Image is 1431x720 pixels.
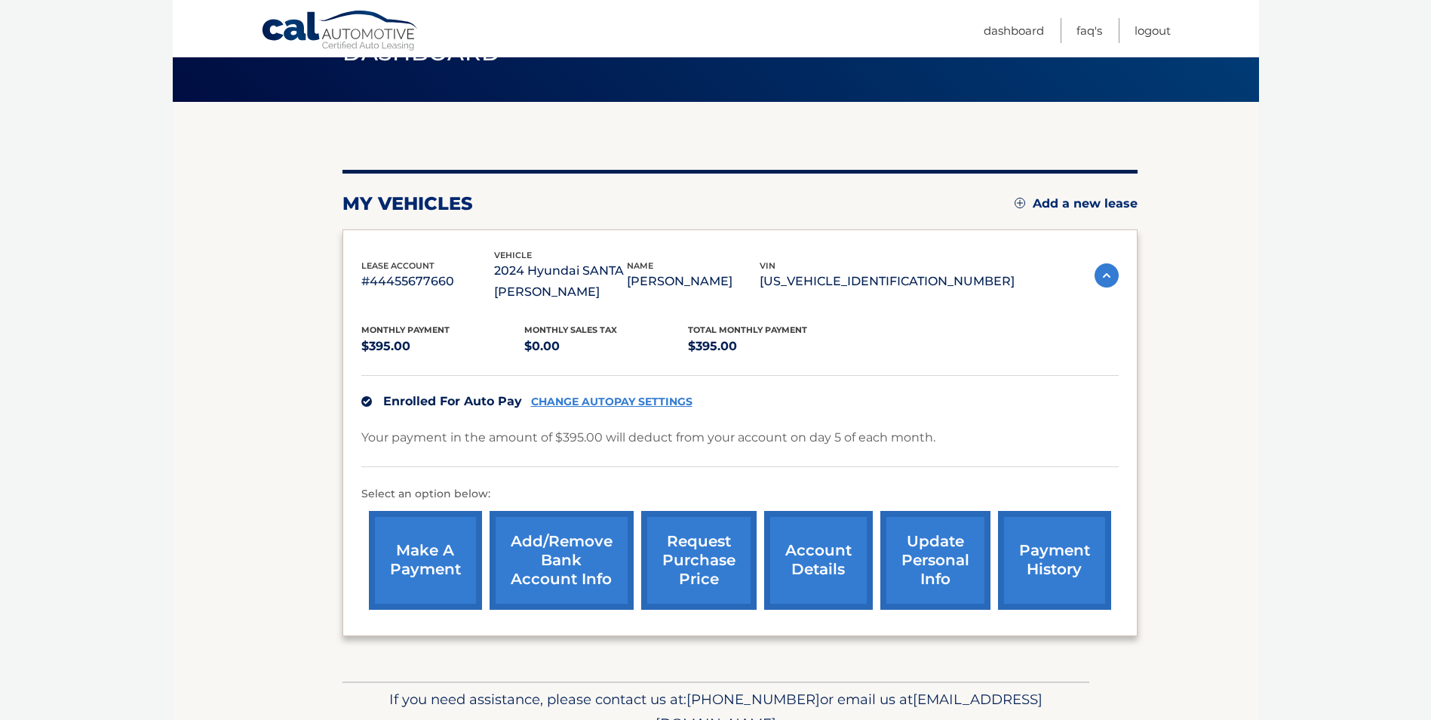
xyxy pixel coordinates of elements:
span: vehicle [494,250,532,260]
p: $0.00 [524,336,688,357]
p: $395.00 [688,336,852,357]
a: payment history [998,511,1111,610]
span: name [627,260,653,271]
img: add.svg [1015,198,1025,208]
p: #44455677660 [361,271,494,292]
span: vin [760,260,775,271]
span: [PHONE_NUMBER] [686,691,820,708]
p: Select an option below: [361,485,1119,503]
p: [PERSON_NAME] [627,271,760,292]
a: CHANGE AUTOPAY SETTINGS [531,395,692,408]
p: Your payment in the amount of $395.00 will deduct from your account on day 5 of each month. [361,427,935,448]
p: 2024 Hyundai SANTA [PERSON_NAME] [494,260,627,303]
a: Cal Automotive [261,10,419,54]
a: Dashboard [984,18,1044,43]
a: Logout [1135,18,1171,43]
span: Enrolled For Auto Pay [383,394,522,408]
p: [US_VEHICLE_IDENTIFICATION_NUMBER] [760,271,1015,292]
img: check.svg [361,396,372,407]
a: account details [764,511,873,610]
a: update personal info [880,511,990,610]
span: lease account [361,260,435,271]
a: Add a new lease [1015,196,1138,211]
a: FAQ's [1076,18,1102,43]
a: Add/Remove bank account info [490,511,634,610]
a: make a payment [369,511,482,610]
span: Total Monthly Payment [688,325,807,335]
span: Monthly Payment [361,325,450,335]
p: $395.00 [361,336,525,357]
span: Monthly sales Tax [524,325,617,335]
img: accordion-active.svg [1095,263,1119,288]
a: request purchase price [641,511,757,610]
h2: my vehicles [342,192,473,215]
